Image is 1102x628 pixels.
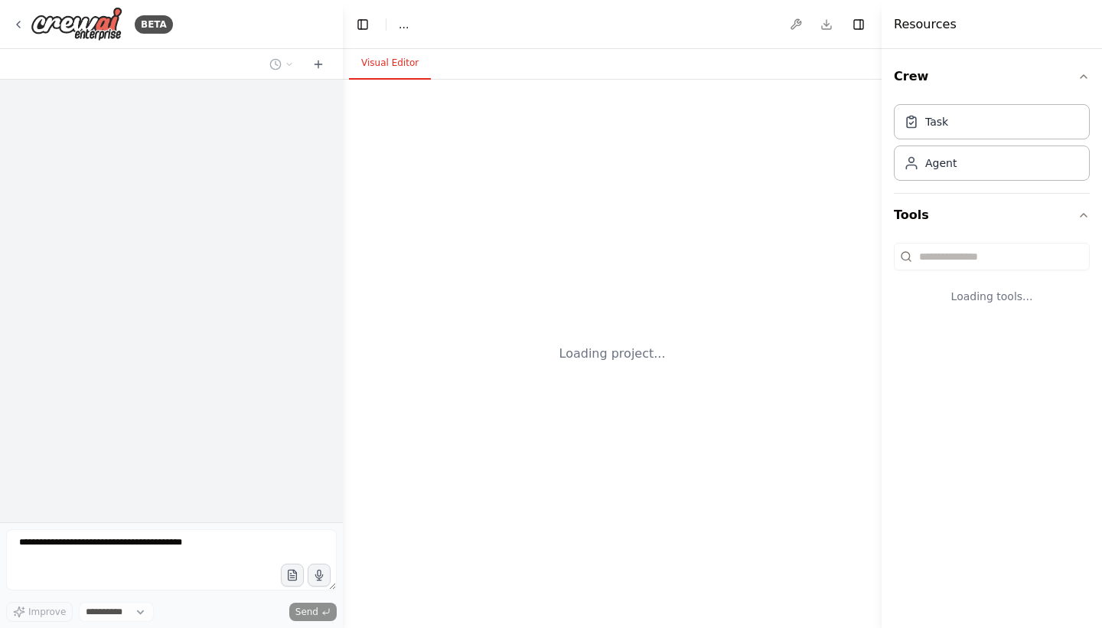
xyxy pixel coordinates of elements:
button: Upload files [281,564,304,587]
div: Loading project... [559,345,666,363]
button: Hide right sidebar [848,14,869,35]
img: Logo [31,7,122,41]
button: Improve [6,602,73,622]
div: Agent [925,155,957,171]
button: Send [289,603,337,621]
span: Send [295,606,318,618]
div: BETA [135,15,173,34]
button: Tools [894,194,1090,237]
button: Start a new chat [306,55,331,74]
button: Click to speak your automation idea [308,564,331,587]
h4: Resources [894,15,957,34]
div: Tools [894,237,1090,329]
button: Visual Editor [349,47,431,80]
div: Loading tools... [894,276,1090,316]
span: Improve [28,606,66,618]
div: Task [925,114,948,129]
button: Crew [894,55,1090,98]
button: Hide left sidebar [352,14,373,35]
span: ... [399,17,409,32]
button: Switch to previous chat [263,55,300,74]
nav: breadcrumb [399,17,409,32]
div: Crew [894,98,1090,193]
